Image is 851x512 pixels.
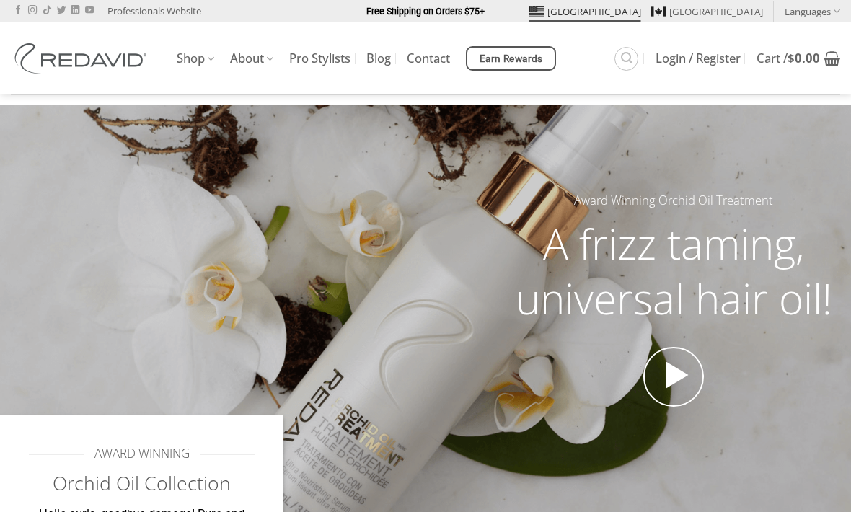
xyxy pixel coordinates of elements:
a: Follow on Instagram [28,6,37,16]
span: AWARD WINNING [94,444,190,464]
img: REDAVID Salon Products | United States [11,43,155,74]
a: Follow on Twitter [57,6,66,16]
a: Login / Register [656,45,741,71]
strong: Free Shipping on Orders $75+ [366,6,485,17]
a: Blog [366,45,391,71]
span: Cart / [757,53,820,64]
a: Follow on TikTok [43,6,51,16]
a: Follow on LinkedIn [71,6,79,16]
a: Contact [407,45,450,71]
a: View cart [757,43,840,74]
a: Shop [177,45,214,73]
h2: Orchid Oil Collection [29,471,255,496]
span: $ [788,50,795,66]
a: [GEOGRAPHIC_DATA] [529,1,641,22]
a: [GEOGRAPHIC_DATA] [651,1,763,22]
a: Search [614,47,638,71]
h2: A frizz taming, universal hair oil! [507,216,840,325]
a: Follow on YouTube [85,6,94,16]
a: Pro Stylists [289,45,350,71]
span: Login / Register [656,53,741,64]
bdi: 0.00 [788,50,820,66]
span: Earn Rewards [480,51,543,67]
a: Earn Rewards [466,46,556,71]
a: Languages [785,1,840,22]
a: Follow on Facebook [14,6,22,16]
a: About [230,45,273,73]
a: Open video in lightbox [643,347,704,407]
h5: Award Winning Orchid Oil Treatment [507,191,840,211]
